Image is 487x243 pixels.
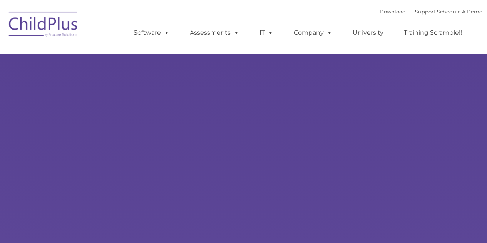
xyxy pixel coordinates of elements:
[126,25,177,40] a: Software
[415,8,435,15] a: Support
[380,8,406,15] a: Download
[5,6,82,45] img: ChildPlus by Procare Solutions
[345,25,391,40] a: University
[396,25,470,40] a: Training Scramble!!
[182,25,247,40] a: Assessments
[437,8,482,15] a: Schedule A Demo
[286,25,340,40] a: Company
[252,25,281,40] a: IT
[380,8,482,15] font: |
